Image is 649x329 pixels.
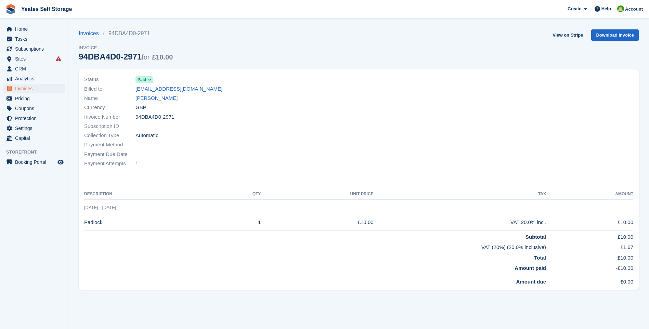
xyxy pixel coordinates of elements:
span: Analytics [15,74,56,83]
span: Create [568,5,581,12]
span: CRM [15,64,56,74]
strong: Amount due [516,279,546,285]
span: £10.00 [152,53,173,61]
a: menu [3,133,65,143]
a: Download Invoice [591,29,639,41]
img: stora-icon-8386f47178a22dfd0bd8f6a31ec36ba5ce8667c1dd55bd0f319d3a0aa187defe.svg [5,4,16,14]
td: Padlock [84,215,220,230]
td: £10.00 [261,215,373,230]
span: Name [84,94,135,102]
a: menu [3,123,65,133]
a: menu [3,54,65,64]
th: Description [84,189,220,200]
a: menu [3,104,65,113]
span: Booking Portal [15,157,56,167]
span: [DATE] - [DATE] [84,205,116,210]
td: £10.00 [546,251,633,262]
span: Invoice [79,44,173,51]
span: Coupons [15,104,56,113]
a: menu [3,24,65,34]
span: Invoice Number [84,113,135,121]
span: Automatic [135,132,158,140]
nav: breadcrumbs [79,29,173,38]
a: menu [3,64,65,74]
i: Smart entry sync failures have occurred [56,56,61,62]
strong: Subtotal [525,234,546,240]
a: [PERSON_NAME] [135,94,178,102]
span: Tasks [15,34,56,44]
span: 1 [135,160,138,168]
span: GBP [135,104,146,111]
span: Payment Attempts [84,160,135,168]
td: £10.00 [546,215,633,230]
a: Paid [135,76,153,83]
strong: Amount paid [515,265,546,271]
td: -£10.00 [546,262,633,275]
td: £1.67 [546,241,633,251]
a: menu [3,84,65,93]
span: Collection Type [84,132,135,140]
th: QTY [220,189,261,200]
td: £0.00 [546,275,633,286]
a: menu [3,157,65,167]
div: 94DBA4D0-2971 [79,52,173,61]
span: Account [625,6,643,13]
span: Payment Due Date [84,150,135,158]
a: [EMAIL_ADDRESS][DOMAIN_NAME] [135,85,222,93]
a: Preview store [56,158,65,166]
a: menu [3,114,65,123]
a: View on Stripe [550,29,586,41]
td: £10.00 [546,230,633,241]
th: Tax [374,189,546,200]
td: VAT (20%) (20.0% inclusive) [84,241,546,251]
span: Protection [15,114,56,123]
td: 1 [220,215,261,230]
a: menu [3,94,65,103]
span: Sites [15,54,56,64]
span: Status [84,76,135,83]
span: Invoices [15,84,56,93]
a: menu [3,34,65,44]
span: Currency [84,104,135,111]
span: Help [601,5,611,12]
a: menu [3,74,65,83]
a: Yeates Self Storage [18,3,75,15]
span: Subscriptions [15,44,56,54]
strong: Total [534,255,546,261]
span: Subscription ID [84,122,135,130]
span: Settings [15,123,56,133]
img: Angela Field [617,5,624,12]
a: Invoices [79,29,103,38]
span: Billed to [84,85,135,93]
th: Unit Price [261,189,373,200]
span: 94DBA4D0-2971 [135,113,174,121]
span: Pricing [15,94,56,103]
span: Home [15,24,56,34]
span: for [142,53,150,61]
div: VAT 20.0% incl. [374,219,546,226]
span: Paid [138,77,146,83]
span: Storefront [6,149,68,156]
th: Amount [546,189,633,200]
span: Capital [15,133,56,143]
span: Payment Method [84,141,135,149]
a: menu [3,44,65,54]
